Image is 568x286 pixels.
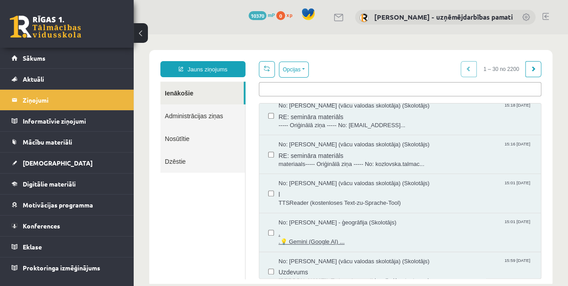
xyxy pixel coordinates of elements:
a: Ziņojumi [12,90,123,110]
span: ----- Oriģinālā ziņa ----- No: [EMAIL_ADDRESS]... [145,87,398,95]
a: Aktuāli [12,69,123,89]
span: No: [PERSON_NAME] (vācu valodas skolotāja) (Skolotājs) [145,106,296,115]
span: 15:01 [DATE] [371,184,398,191]
span: No: [PERSON_NAME] (vācu valodas skolotāja) (Skolotājs) [145,223,296,232]
a: Informatīvie ziņojumi [12,111,123,131]
a: [PERSON_NAME] - uzņēmējdarbības pamati [374,12,513,21]
span: TTSReader (kostenloses Text-zu-Sprache-Tool) [145,165,398,173]
span: Digitālie materiāli [23,180,76,188]
a: No: [PERSON_NAME] (vācu valodas skolotāja) (Skolotājs) 15:59 [DATE] Uzdevums [PERSON_NAME]! Te ir... [145,223,398,251]
a: No: [PERSON_NAME] (vācu valodas skolotāja) (Skolotājs) 15:01 [DATE] l TTSReader (kostenloses Text... [145,145,398,173]
span: [PERSON_NAME]! Te ir uzdevums!Lies die Kurztexte und ... [145,242,398,251]
span: 1 – 30 no 2200 [343,27,392,43]
a: Administrācijas ziņas [27,70,111,93]
a: [DEMOGRAPHIC_DATA] [12,153,123,173]
a: No: [PERSON_NAME] (vācu valodas skolotāja) (Skolotājs) 15:16 [DATE] RE: semināra materiāls materi... [145,106,398,134]
legend: Informatīvie ziņojumi [23,111,123,131]
span: [DEMOGRAPHIC_DATA] [23,159,93,167]
a: Motivācijas programma [12,195,123,215]
a: Digitālie materiāli [12,174,123,194]
img: Solvita Kozlovska - uzņēmējdarbības pamati [360,13,368,22]
span: 15:16 [DATE] [371,106,398,113]
a: Nosūtītie [27,93,111,116]
span: Proktoringa izmēģinājums [23,264,100,272]
span: 15:59 [DATE] [371,223,398,230]
span: xp [286,11,292,18]
a: 10370 mP [249,11,275,18]
span: . [145,192,398,203]
a: Mācību materiāli [12,132,123,152]
span: RE: semināra materiāls [145,76,398,87]
span: Sākums [23,54,45,62]
a: Konferences [12,216,123,236]
span: .💡 Gemini (Google AI) ... [145,203,398,212]
span: 0 [276,11,285,20]
span: Mācību materiāli [23,138,72,146]
a: No: [PERSON_NAME] - ģeogrāfija (Skolotājs) 15:01 [DATE] . .💡 Gemini (Google AI) ... [145,184,398,212]
span: l [145,153,398,165]
span: Uzdevums [145,231,398,242]
span: Motivācijas programma [23,201,93,209]
a: Eklase [12,236,123,257]
span: 15:01 [DATE] [371,145,398,152]
a: Sākums [12,48,123,68]
button: Opcijas [145,27,175,43]
span: 10370 [249,11,266,20]
a: Ienākošie [27,47,110,70]
span: Eklase [23,243,42,251]
span: materiaals----- Oriģinālā ziņa ----- No: kozlovska.talmac... [145,126,398,134]
span: No: [PERSON_NAME] - ģeogrāfija (Skolotājs) [145,184,262,193]
span: No: [PERSON_NAME] (vācu valodas skolotāja) (Skolotājs) [145,145,296,153]
span: Aktuāli [23,75,44,83]
a: Rīgas 1. Tālmācības vidusskola [10,16,81,38]
a: 0 xp [276,11,297,18]
a: No: [PERSON_NAME] (vācu valodas skolotāja) (Skolotājs) 15:18 [DATE] RE: semināra materiāls ----- ... [145,67,398,95]
span: RE: semināra materiāls [145,115,398,126]
span: mP [268,11,275,18]
span: No: [PERSON_NAME] (vācu valodas skolotāja) (Skolotājs) [145,67,296,76]
span: Konferences [23,222,60,230]
legend: Ziņojumi [23,90,123,110]
a: Proktoringa izmēģinājums [12,257,123,278]
span: 15:18 [DATE] [371,67,398,74]
a: Dzēstie [27,116,111,138]
a: Jauns ziņojums [27,27,112,43]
